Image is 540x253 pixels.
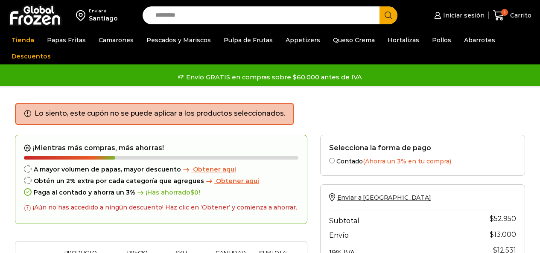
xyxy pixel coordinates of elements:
[329,158,335,163] input: Contado(Ahorra un 3% en tu compra)
[329,32,379,48] a: Queso Crema
[379,6,397,24] button: Search button
[7,48,55,64] a: Descuentos
[24,177,298,185] div: Obtén un 2% extra por cada categoría que agregues
[363,157,451,165] span: (Ahorra un 3% en tu compra)
[383,32,423,48] a: Hortalizas
[329,156,516,165] label: Contado
[43,32,90,48] a: Papas Fritas
[508,11,531,20] span: Carrito
[460,32,499,48] a: Abarrotes
[490,215,516,223] bdi: 52.950
[24,189,298,196] div: Paga al contado y ahorra un 3%
[329,144,516,152] h2: Selecciona la forma de pago
[337,194,431,201] span: Enviar a [GEOGRAPHIC_DATA]
[329,210,474,227] th: Subtotal
[441,11,485,20] span: Iniciar sesión
[493,6,531,26] a: 1 Carrito
[204,177,259,185] a: Obtener aqui
[490,230,516,238] bdi: 13.000
[432,7,484,24] a: Iniciar sesión
[24,144,298,152] h2: ¡Mientras más compras, más ahorras!
[428,32,455,48] a: Pollos
[501,9,508,16] span: 1
[76,8,89,23] img: address-field-icon.svg
[490,215,494,223] span: $
[24,166,298,173] div: A mayor volumen de papas, mayor descuento
[181,166,236,173] a: Obtener aqui
[89,14,118,23] div: Santiago
[490,230,494,238] span: $
[193,166,236,173] span: Obtener aqui
[219,32,277,48] a: Pulpa de Frutas
[190,189,198,196] bdi: 0
[7,32,38,48] a: Tienda
[89,8,118,14] div: Enviar a
[35,109,285,119] li: Lo siento, este cupón no se puede aplicar a los productos seleccionados.
[190,189,194,196] span: $
[281,32,324,48] a: Appetizers
[216,177,259,185] span: Obtener aqui
[142,32,215,48] a: Pescados y Mariscos
[24,200,298,215] div: ¡Aún no has accedido a ningún descuento! Haz clic en ‘Obtener’ y comienza a ahorrar.
[329,194,431,201] a: Enviar a [GEOGRAPHIC_DATA]
[94,32,138,48] a: Camarones
[329,227,474,242] th: Envío
[135,189,200,196] span: ¡Has ahorrado !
